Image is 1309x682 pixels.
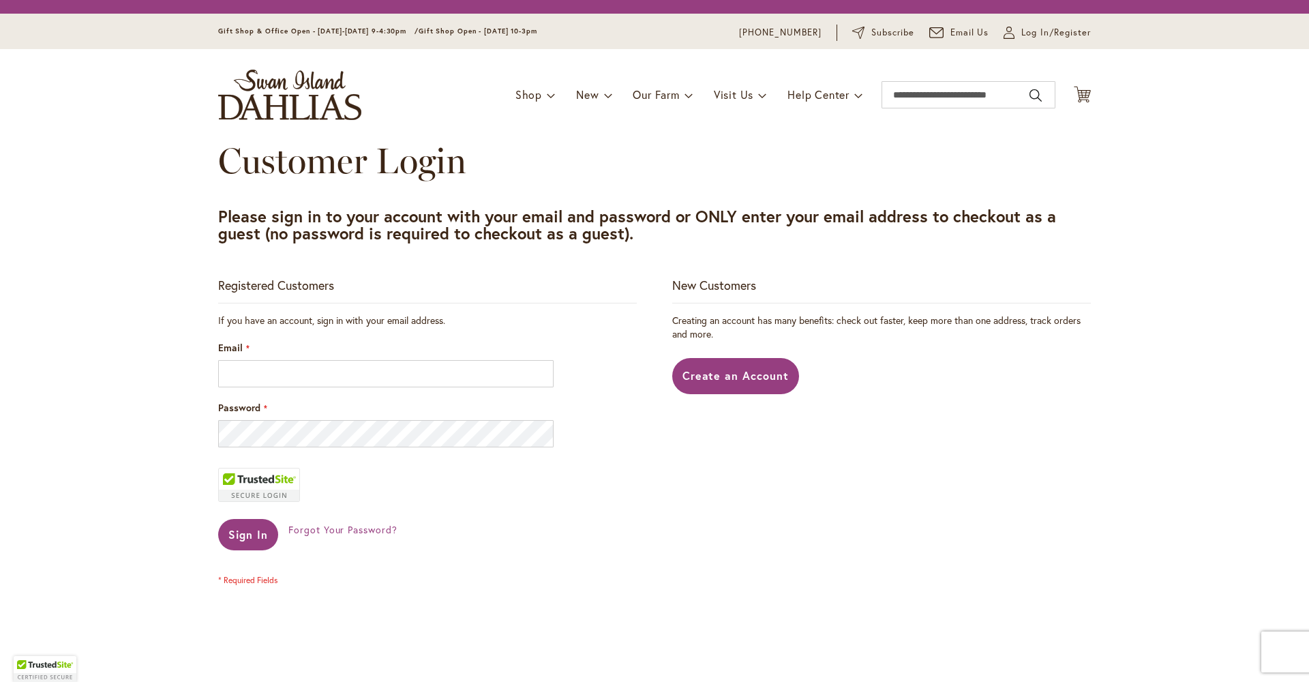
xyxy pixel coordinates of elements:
[218,277,334,293] strong: Registered Customers
[739,26,822,40] a: [PHONE_NUMBER]
[787,87,849,102] span: Help Center
[218,70,361,120] a: store logo
[852,26,914,40] a: Subscribe
[950,26,989,40] span: Email Us
[929,26,989,40] a: Email Us
[672,277,756,293] strong: New Customers
[714,87,753,102] span: Visit Us
[218,314,637,327] div: If you have an account, sign in with your email address.
[10,634,48,672] iframe: Launch Accessibility Center
[672,314,1091,341] p: Creating an account has many benefits: check out faster, keep more than one address, track orders...
[218,468,300,502] div: TrustedSite Certified
[682,368,789,383] span: Create an Account
[1004,26,1091,40] a: Log In/Register
[218,205,1056,244] strong: Please sign in to your account with your email and password or ONLY enter your email address to c...
[218,401,260,414] span: Password
[576,87,599,102] span: New
[228,527,268,542] span: Sign In
[218,341,243,354] span: Email
[1029,85,1042,106] button: Search
[419,27,537,35] span: Gift Shop Open - [DATE] 10-3pm
[218,139,466,182] span: Customer Login
[633,87,679,102] span: Our Farm
[515,87,542,102] span: Shop
[218,27,419,35] span: Gift Shop & Office Open - [DATE]-[DATE] 9-4:30pm /
[672,358,800,394] a: Create an Account
[1021,26,1091,40] span: Log In/Register
[218,519,278,550] button: Sign In
[288,523,397,536] span: Forgot Your Password?
[871,26,914,40] span: Subscribe
[288,523,397,537] a: Forgot Your Password?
